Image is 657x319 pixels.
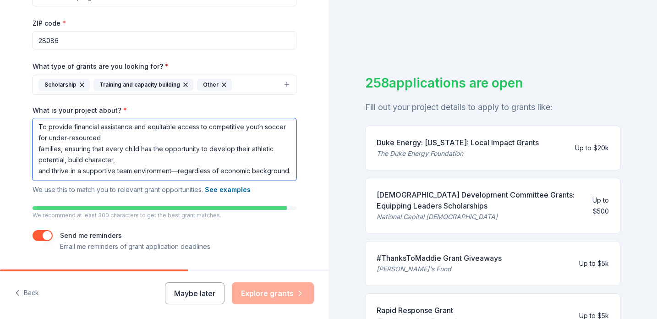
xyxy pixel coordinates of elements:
span: We use this to match you to relevant grant opportunities. [33,186,251,193]
div: Scholarship [38,79,90,91]
div: Other [197,79,232,91]
div: Up to $20k [575,143,609,154]
div: 258 applications are open [365,73,620,93]
textarea: To provide financial assistance and equitable access to competitive youth soccer for under-resour... [33,118,296,181]
div: Duke Energy: [US_STATE]: Local Impact Grants [377,137,539,148]
div: Rapid Response Grant [377,305,463,316]
label: ZIP code [33,19,66,28]
button: ScholarshipTraining and capacity buildingOther [33,75,296,95]
div: Fill out your project details to apply to grants like: [365,100,620,115]
p: Email me reminders of grant application deadlines [60,241,210,252]
button: Back [15,284,39,303]
div: #ThanksToMaddie Grant Giveaways [377,253,502,264]
label: What type of grants are you looking for? [33,62,169,71]
div: [PERSON_NAME]'s Fund [377,264,502,275]
div: The Duke Energy Foundation [377,148,539,159]
div: Up to $500 [586,195,609,217]
label: Send me reminders [60,231,122,239]
div: Up to $5k [579,258,609,269]
div: Training and capacity building [93,79,193,91]
div: National Capital [DEMOGRAPHIC_DATA] [377,211,579,222]
button: See examples [205,184,251,195]
input: 12345 (U.S. only) [33,31,296,49]
div: [DEMOGRAPHIC_DATA] Development Committee Grants: Equipping Leaders Scholarships [377,189,579,211]
button: Maybe later [165,282,224,304]
p: We recommend at least 300 characters to get the best grant matches. [33,212,296,219]
label: What is your project about? [33,106,127,115]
